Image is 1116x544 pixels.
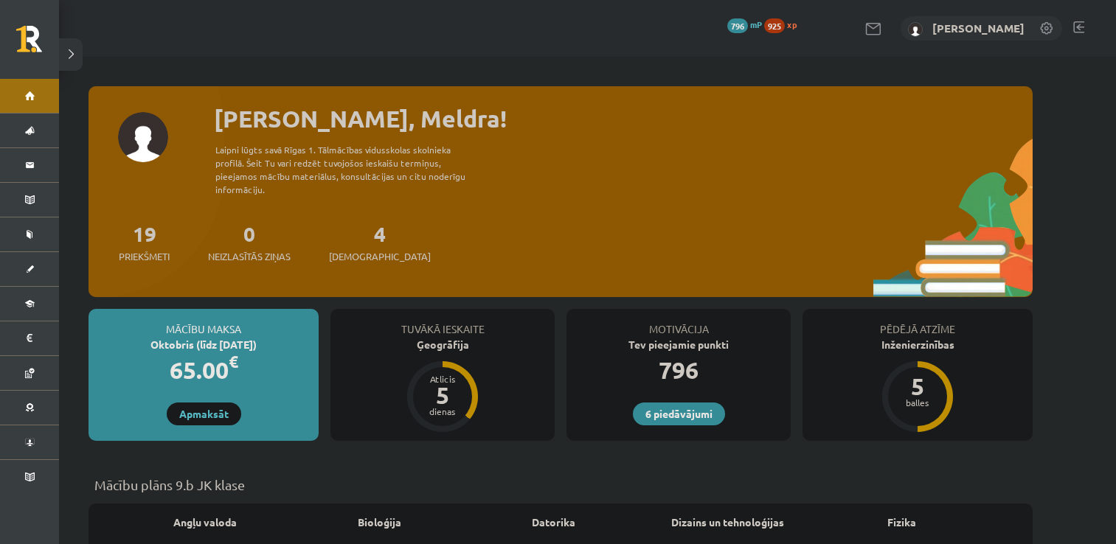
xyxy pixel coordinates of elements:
[803,337,1033,352] div: Inženierzinības
[358,515,401,530] a: Bioloģija
[89,352,319,388] div: 65.00
[420,374,465,383] div: Atlicis
[764,18,804,30] a: 925 xp
[895,374,940,398] div: 5
[167,402,241,425] a: Apmaksāt
[420,383,465,407] div: 5
[803,309,1033,337] div: Pēdējā atzīme
[119,220,170,264] a: 19Priekšmeti
[887,515,916,530] a: Fizika
[727,18,748,33] span: 796
[566,309,791,337] div: Motivācija
[330,337,555,434] a: Ģeogrāfija Atlicis 5 dienas
[89,337,319,352] div: Oktobris (līdz [DATE])
[532,515,575,530] a: Datorika
[214,101,1033,136] div: [PERSON_NAME], Meldra!
[330,309,555,337] div: Tuvākā ieskaite
[16,26,59,63] a: Rīgas 1. Tālmācības vidusskola
[895,398,940,407] div: balles
[229,351,238,372] span: €
[89,309,319,337] div: Mācību maksa
[94,475,1027,495] p: Mācību plāns 9.b JK klase
[173,515,237,530] a: Angļu valoda
[803,337,1033,434] a: Inženierzinības 5 balles
[908,22,923,37] img: Meldra Mežvagare
[932,21,1025,35] a: [PERSON_NAME]
[208,220,291,264] a: 0Neizlasītās ziņas
[671,515,784,530] a: Dizains un tehnoloģijas
[787,18,797,30] span: xp
[750,18,762,30] span: mP
[215,143,491,196] div: Laipni lūgts savā Rīgas 1. Tālmācības vidusskolas skolnieka profilā. Šeit Tu vari redzēt tuvojošo...
[764,18,785,33] span: 925
[727,18,762,30] a: 796 mP
[329,249,431,264] span: [DEMOGRAPHIC_DATA]
[566,337,791,352] div: Tev pieejamie punkti
[566,352,791,388] div: 796
[119,249,170,264] span: Priekšmeti
[420,407,465,416] div: dienas
[330,337,555,352] div: Ģeogrāfija
[633,402,725,425] a: 6 piedāvājumi
[208,249,291,264] span: Neizlasītās ziņas
[329,220,431,264] a: 4[DEMOGRAPHIC_DATA]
